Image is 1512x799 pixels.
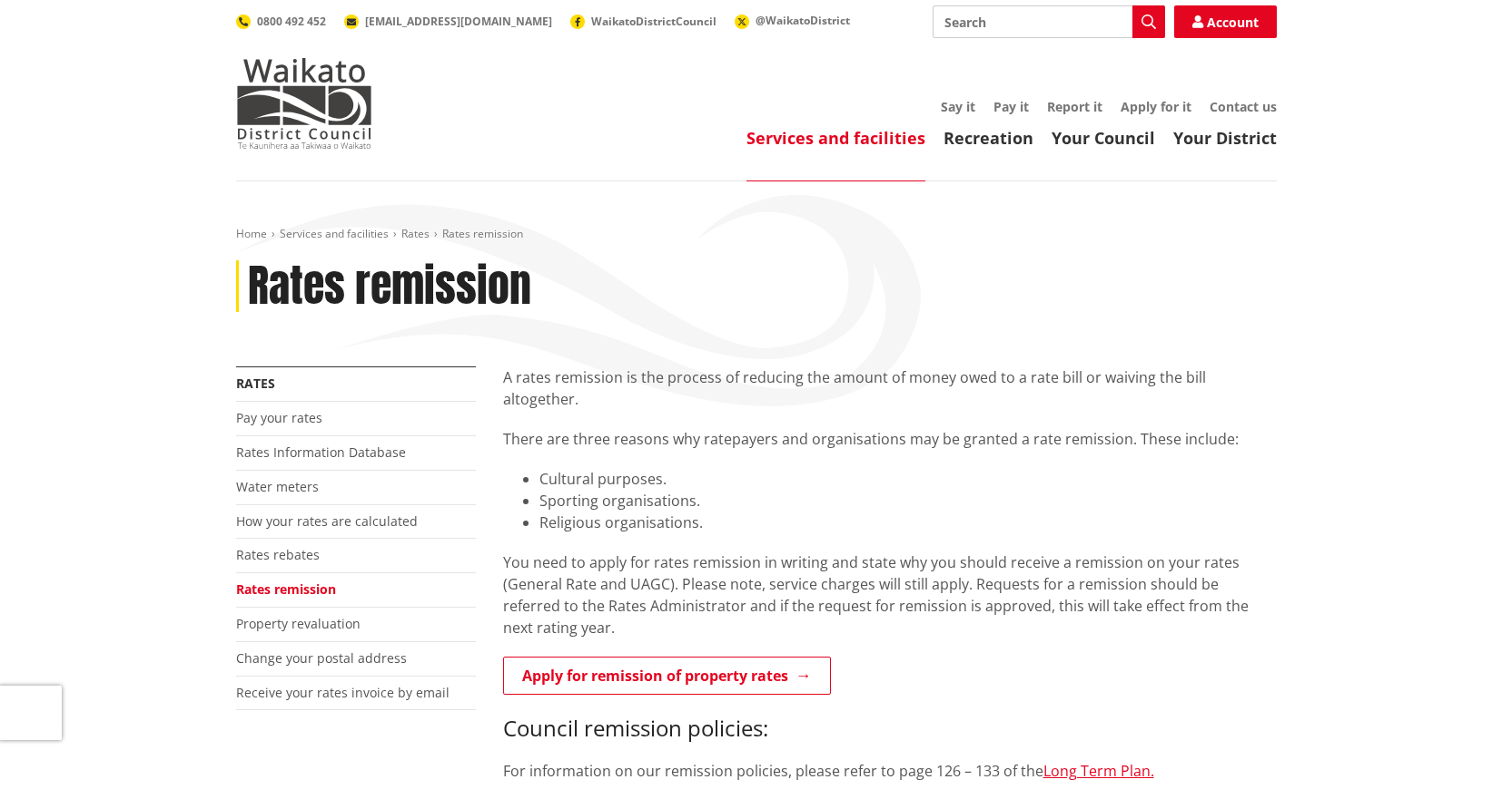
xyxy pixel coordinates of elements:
a: Receive your rates invoice by email [236,684,450,701]
a: Account [1174,5,1277,38]
span: 0800 492 452 [257,14,326,29]
h3: Council remission policies: [503,716,1277,742]
a: Report it [1047,98,1102,115]
a: Rates Information Database [236,443,406,461]
a: [EMAIL_ADDRESS][DOMAIN_NAME] [344,14,552,29]
span: WaikatoDistrictCouncil [591,14,716,29]
a: Rates rebates [236,546,320,563]
a: Home [236,226,267,241]
a: Water meters [236,478,319,495]
a: How your rates are calculated [236,512,418,530]
li: Cultural purposes. [539,468,1277,490]
p: There are three reasons why ratepayers and organisations may be granted a rate remission. These i... [503,428,1277,450]
li: Religious organisations. [539,512,1277,533]
a: Your District [1173,127,1277,149]
span: @WaikatoDistrict [756,13,850,28]
a: Apply for it [1121,98,1191,115]
nav: breadcrumb [236,227,1277,242]
input: Search input [933,5,1165,38]
a: WaikatoDistrictCouncil [570,14,716,29]
p: A rates remission is the process of reducing the amount of money owed to a rate bill or waiving t... [503,366,1277,410]
p: You need to apply for rates remission in writing and state why you should receive a remission on ... [503,551,1277,638]
a: Rates [401,226,430,241]
span: [EMAIL_ADDRESS][DOMAIN_NAME] [365,14,552,29]
img: Waikato District Council - Te Kaunihera aa Takiwaa o Waikato [236,58,372,149]
a: Say it [941,98,975,115]
a: Your Council [1052,127,1155,149]
h1: Rates remission [248,260,531,313]
a: Property revaluation [236,615,361,632]
a: Rates remission [236,580,336,598]
a: Recreation [944,127,1033,149]
a: Pay it [993,98,1029,115]
span: Rates remission [442,226,523,241]
a: Apply for remission of property rates [503,657,831,695]
a: Long Term Plan. [1043,761,1154,781]
a: Services and facilities [746,127,925,149]
p: For information on our remission policies, please refer to page 126 – 133 of the [503,760,1277,782]
a: 0800 492 452 [236,14,326,29]
a: @WaikatoDistrict [735,13,850,28]
a: Contact us [1210,98,1277,115]
a: Pay your rates [236,409,322,426]
iframe: Messenger Launcher [1428,723,1494,788]
a: Services and facilities [280,226,389,241]
a: Rates [236,375,275,392]
a: Change your postal address [236,649,407,667]
li: Sporting organisations. [539,490,1277,512]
